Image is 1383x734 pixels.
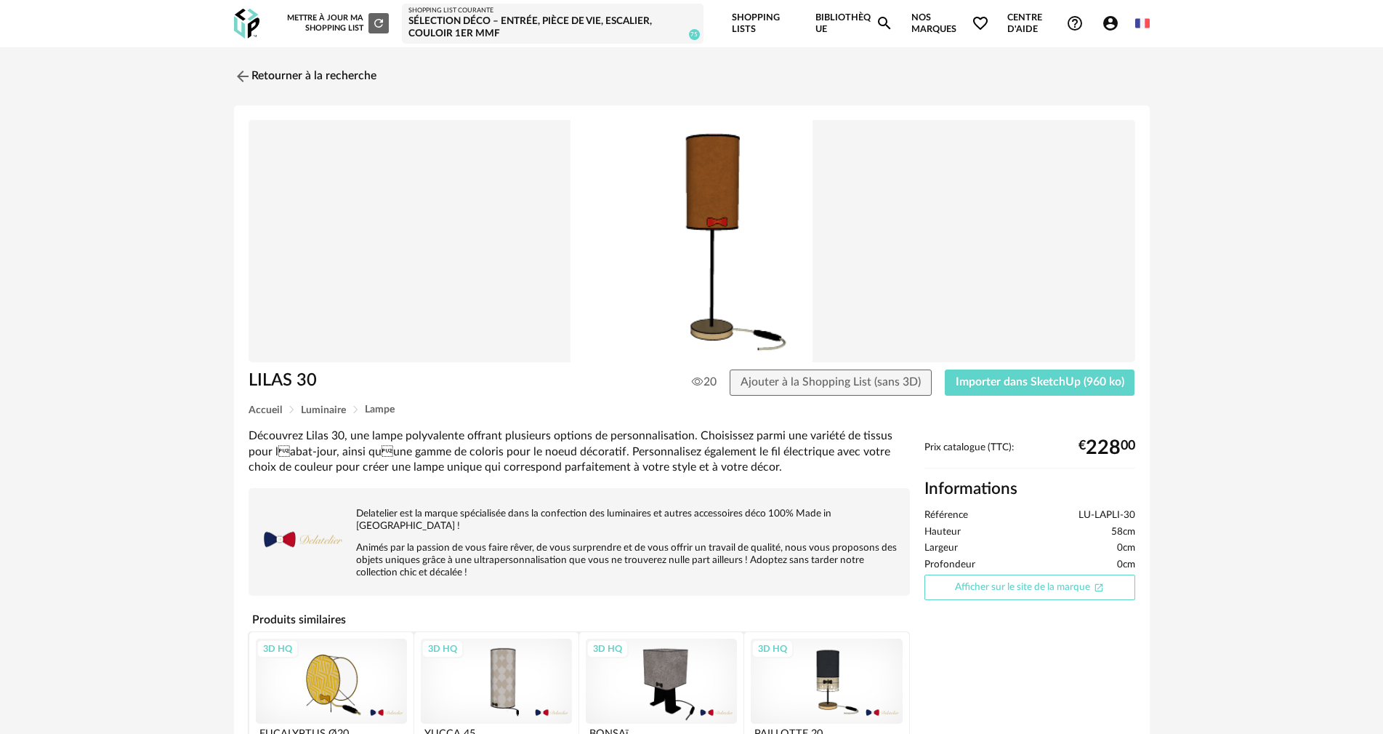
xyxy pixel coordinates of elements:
[730,370,932,396] button: Ajouter à la Shopping List (sans 3D)
[234,60,376,92] a: Retourner à la recherche
[876,15,893,32] span: Magnify icon
[1086,442,1121,454] span: 228
[924,542,958,555] span: Largeur
[945,370,1135,396] button: Importer dans SketchUp (960 ko)
[372,19,385,27] span: Refresh icon
[924,559,975,572] span: Profondeur
[1007,12,1084,36] span: Centre d'aideHelp Circle Outline icon
[924,575,1135,600] a: Afficher sur le site de la marqueOpen In New icon
[692,375,717,389] span: 20
[1102,15,1126,32] span: Account Circle icon
[249,428,910,475] div: Découvrez Lilas 30, une lampe polyvalente offrant plusieurs options de personnalisation. Choisiss...
[1078,509,1135,522] span: LU-LAPLI-30
[422,639,464,658] div: 3D HQ
[249,405,282,415] span: Accueil
[1117,542,1135,555] span: 0cm
[365,404,395,415] span: Lampe
[284,13,389,33] div: Mettre à jour ma Shopping List
[586,639,629,658] div: 3D HQ
[1135,16,1149,30] img: fr
[956,376,1124,388] span: Importer dans SketchUp (960 ko)
[1111,526,1135,539] span: 58cm
[408,15,697,41] div: Sélection Déco – entrée, pièce de vie, escalier, couloir 1er MMF
[1066,15,1084,32] span: Help Circle Outline icon
[301,405,346,415] span: Luminaire
[234,68,251,85] img: svg+xml;base64,PHN2ZyB3aWR0aD0iMjQiIGhlaWdodD0iMjQiIHZpZXdCb3g9IjAgMCAyNCAyNCIgZmlsbD0ibm9uZSIgeG...
[1117,559,1135,572] span: 0cm
[234,9,259,39] img: OXP
[256,542,903,579] p: Animés par la passion de vous faire rêver, de vous surprendre et de vous offrir un travail de qua...
[972,15,989,32] span: Heart Outline icon
[924,526,961,539] span: Hauteur
[408,7,697,15] div: Shopping List courante
[249,120,1135,362] img: Product pack shot
[1094,581,1104,591] span: Open In New icon
[256,508,903,532] p: Delatelier est la marque spécialisée dans la confection des luminaires et autres accessoires déco...
[256,495,343,583] img: brand logo
[249,404,1135,415] div: Breadcrumb
[249,609,910,631] h4: Produits similaires
[249,370,610,392] h1: LILAS 30
[924,509,968,522] span: Référence
[689,29,700,40] span: 75
[1102,15,1119,32] span: Account Circle icon
[257,639,299,658] div: 3D HQ
[751,639,794,658] div: 3D HQ
[408,7,697,41] a: Shopping List courante Sélection Déco – entrée, pièce de vie, escalier, couloir 1er MMF 75
[924,479,1135,500] h2: Informations
[924,442,1135,468] div: Prix catalogue (TTC):
[741,376,921,388] span: Ajouter à la Shopping List (sans 3D)
[1078,442,1135,454] div: € 00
